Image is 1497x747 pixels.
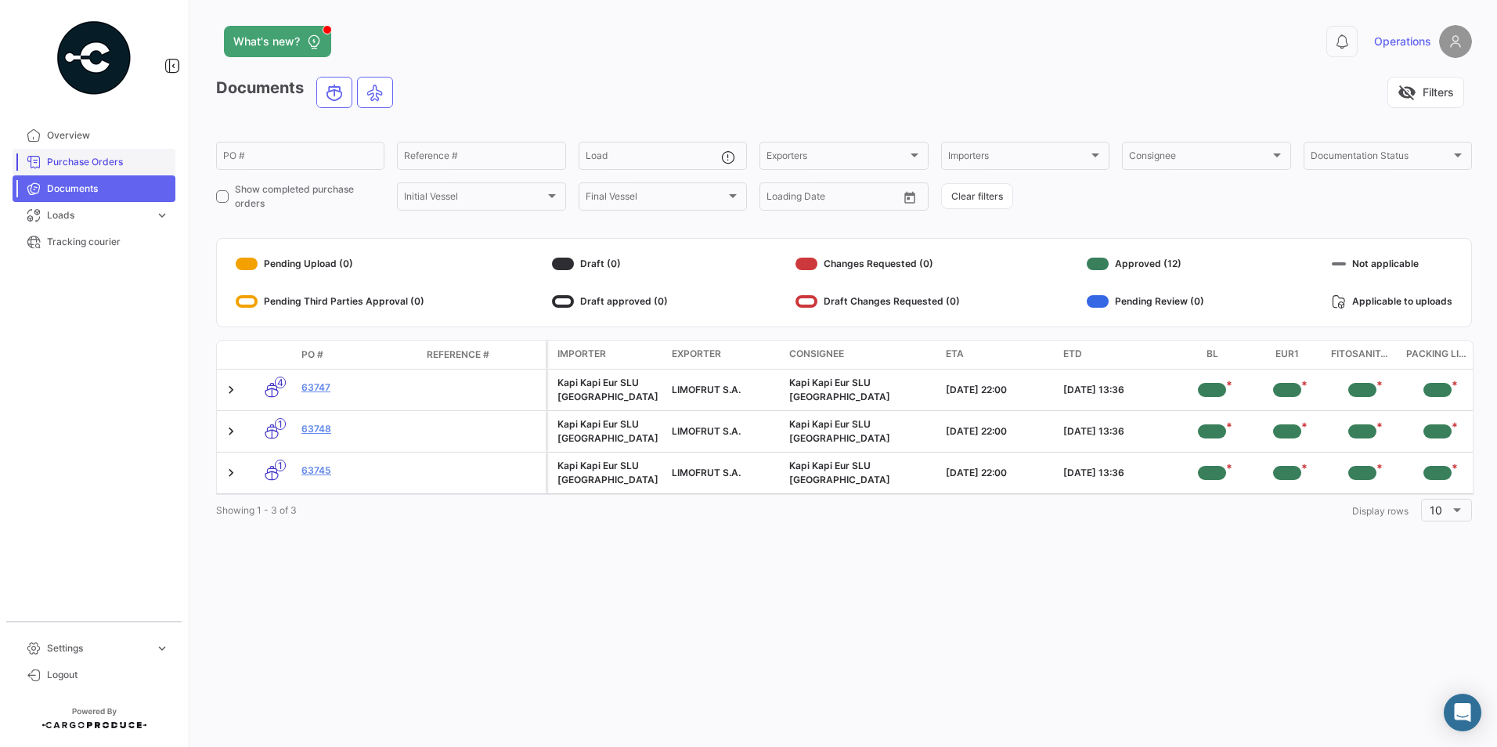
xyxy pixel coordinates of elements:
[1325,341,1400,369] datatable-header-cell: Fitosanitario
[301,348,323,362] span: PO #
[946,383,1051,397] div: [DATE] 22:00
[789,460,890,485] span: Kapi Kapi Eur SLU Antwerp
[1398,83,1416,102] span: visibility_off
[795,289,960,314] div: Draft Changes Requested (0)
[248,348,295,361] datatable-header-cell: Transport mode
[1332,251,1452,276] div: Not applicable
[47,208,149,222] span: Loads
[275,460,286,471] span: 1
[789,418,890,444] span: Kapi Kapi Eur SLU Antwerp
[216,77,398,108] h3: Documents
[1444,694,1481,731] div: Abrir Intercom Messenger
[301,464,414,478] a: 63745
[317,78,352,107] button: Ocean
[223,382,239,398] a: Expand/Collapse Row
[47,155,169,169] span: Purchase Orders
[223,465,239,481] a: Expand/Collapse Row
[235,182,384,211] span: Show completed purchase orders
[13,229,175,255] a: Tracking courier
[783,341,940,369] datatable-header-cell: Consignee
[946,347,964,361] span: ETA
[795,251,960,276] div: Changes Requested (0)
[1374,34,1431,49] span: Operations
[940,341,1057,369] datatable-header-cell: ETA
[1332,289,1452,314] div: Applicable to uploads
[898,186,922,209] button: Open calendar
[1063,424,1168,438] div: [DATE] 13:36
[404,193,544,204] span: Initial Vessel
[1311,153,1451,164] span: Documentation Status
[47,641,149,655] span: Settings
[233,34,300,49] span: What's new?
[941,183,1013,209] button: Clear filters
[223,424,239,439] a: Expand/Collapse Row
[557,347,606,361] span: Importer
[1406,347,1469,363] span: Packing List
[799,193,862,204] input: To
[47,235,169,249] span: Tracking courier
[155,208,169,222] span: expand_more
[789,347,844,361] span: Consignee
[552,289,668,314] div: Draft approved (0)
[552,251,668,276] div: Draft (0)
[1387,77,1464,108] button: visibility_offFilters
[1352,505,1409,517] span: Display rows
[358,78,392,107] button: Air
[767,193,788,204] input: From
[1439,25,1472,58] img: placeholder-user.png
[548,341,666,369] datatable-header-cell: Importer
[301,381,414,395] a: 63747
[155,641,169,655] span: expand_more
[275,377,286,388] span: 4
[13,175,175,202] a: Documents
[295,341,420,368] datatable-header-cell: PO #
[586,193,726,204] span: Final Vessel
[216,504,297,516] span: Showing 1 - 3 of 3
[1331,347,1394,363] span: Fitosanitario
[1063,347,1082,361] span: ETD
[948,153,1088,164] span: Importers
[224,26,331,57] button: What's new?
[1400,341,1475,369] datatable-header-cell: Packing List
[47,668,169,682] span: Logout
[946,424,1051,438] div: [DATE] 22:00
[557,417,659,446] div: Kapi Kapi Eur SLU [GEOGRAPHIC_DATA]
[427,348,489,362] span: Reference #
[557,459,659,487] div: Kapi Kapi Eur SLU [GEOGRAPHIC_DATA]
[1057,341,1174,369] datatable-header-cell: ETD
[672,466,777,480] div: LIMOFRUT S.A.
[672,347,721,361] span: Exporter
[1430,503,1442,517] span: 10
[1174,341,1250,369] datatable-header-cell: BL
[672,383,777,397] div: LIMOFRUT S.A.
[1063,383,1168,397] div: [DATE] 13:36
[557,376,659,404] div: Kapi Kapi Eur SLU [GEOGRAPHIC_DATA]
[767,153,907,164] span: Exporters
[13,149,175,175] a: Purchase Orders
[1207,347,1218,363] span: BL
[13,122,175,149] a: Overview
[1129,153,1269,164] span: Consignee
[1250,341,1325,369] datatable-header-cell: EUR1
[789,377,890,402] span: Kapi Kapi Eur SLU Antwerp
[236,251,424,276] div: Pending Upload (0)
[1087,289,1204,314] div: Pending Review (0)
[47,128,169,143] span: Overview
[275,418,286,430] span: 1
[1275,347,1299,363] span: EUR1
[672,424,777,438] div: LIMOFRUT S.A.
[55,19,133,97] img: powered-by.png
[420,341,546,368] datatable-header-cell: Reference #
[301,422,414,436] a: 63748
[946,466,1051,480] div: [DATE] 22:00
[1063,466,1168,480] div: [DATE] 13:36
[47,182,169,196] span: Documents
[666,341,783,369] datatable-header-cell: Exporter
[1087,251,1204,276] div: Approved (12)
[236,289,424,314] div: Pending Third Parties Approval (0)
